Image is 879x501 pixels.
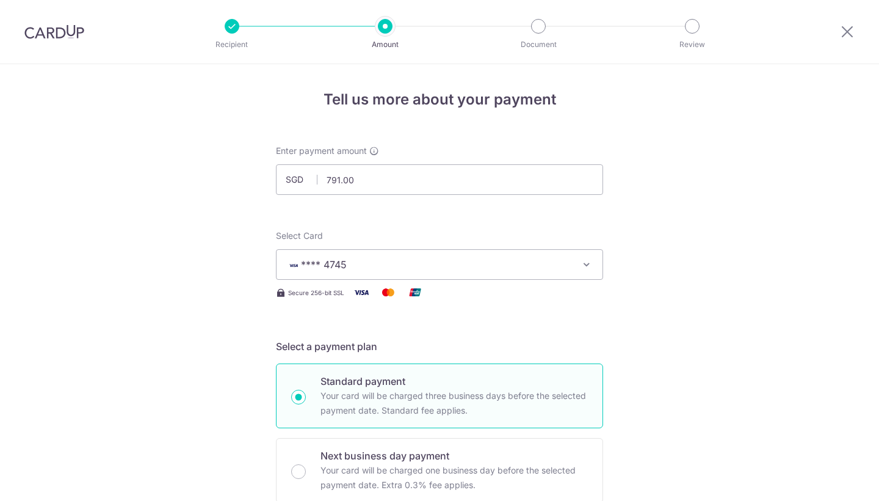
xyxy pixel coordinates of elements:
span: Secure 256-bit SSL [288,288,344,298]
h4: Tell us more about your payment [276,89,603,111]
p: Document [493,38,584,51]
img: VISA [286,261,301,269]
span: Enter payment amount [276,145,367,157]
p: Amount [340,38,430,51]
img: Mastercard [376,285,400,300]
p: Your card will be charged one business day before the selected payment date. Extra 0.3% fee applies. [320,463,588,492]
p: Recipient [187,38,277,51]
p: Next business day payment [320,448,588,463]
span: SGD [286,174,317,186]
p: Review [647,38,737,51]
p: Standard payment [320,374,588,389]
input: 0.00 [276,164,603,195]
h5: Select a payment plan [276,339,603,354]
img: Union Pay [403,285,427,300]
img: CardUp [24,24,84,39]
iframe: Opens a widget where you can find more information [800,464,867,495]
span: translation missing: en.payables.payment_networks.credit_card.summary.labels.select_card [276,230,323,241]
img: Visa [349,285,374,300]
p: Your card will be charged three business days before the selected payment date. Standard fee appl... [320,389,588,418]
